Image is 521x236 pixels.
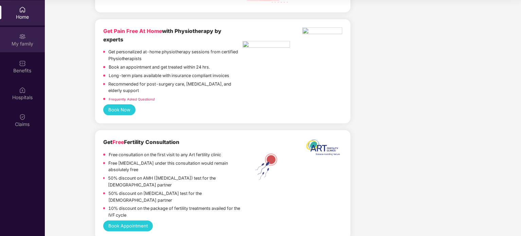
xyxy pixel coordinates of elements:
img: svg+xml;base64,PHN2ZyBpZD0iSG9zcGl0YWxzIiB4bWxucz0iaHR0cDovL3d3dy53My5vcmcvMjAwMC9zdmciIHdpZHRoPS... [19,87,26,93]
p: Get personalized at-home physiotherapy sessions from certified Physiotherapists [108,49,243,62]
img: visitfulllogo.3e2938fb.png [302,27,342,36]
img: svg+xml;base64,PHN2ZyBpZD0iSG9tZSIgeG1sbnM9Imh0dHA6Ly93d3cudzMub3JnLzIwMDAvc3ZnIiB3aWR0aD0iMjAiIG... [19,6,26,13]
img: opd-02.png [242,41,290,50]
p: Recommended for post-surgery care, [MEDICAL_DATA], and elderly support [108,81,242,94]
img: svg+xml;base64,PHN2ZyB3aWR0aD0iMjAiIGhlaWdodD0iMjAiIHZpZXdCb3g9IjAgMCAyMCAyMCIgZmlsbD0ibm9uZSIgeG... [19,33,26,40]
button: Book Appointment [103,220,153,231]
p: 10% discount on the package of fertility treatments availed for the IVF cycle [108,205,242,219]
b: with Physiotherapy by experts [103,28,221,43]
p: Free [MEDICAL_DATA] under this consultation would remain absolutely free [108,160,242,174]
p: 50% discount on AMH ([MEDICAL_DATA]) test for the [DEMOGRAPHIC_DATA] partner [108,175,242,188]
img: ART%20logo%20printable%20jpg.jpg [302,138,342,160]
p: Long-term plans available with insurance compliant invoices [109,72,229,79]
p: 50% discount on [MEDICAL_DATA] test for the [DEMOGRAPHIC_DATA] partner [108,190,243,204]
img: svg+xml;base64,PHN2ZyBpZD0iQmVuZWZpdHMiIHhtbG5zPSJodHRwOi8vd3d3LnczLm9yZy8yMDAwL3N2ZyIgd2lkdGg9Ij... [19,60,26,67]
img: svg+xml;base64,PHN2ZyBpZD0iQ2xhaW0iIHhtbG5zPSJodHRwOi8vd3d3LnczLm9yZy8yMDAwL3N2ZyIgd2lkdGg9IjIwIi... [19,113,26,120]
a: Frequently Asked Questions! [109,97,155,101]
img: ART%20Fertility.png [242,152,290,182]
button: Book Now [103,104,136,115]
p: Book an appointment and get treated within 24 hrs. [109,64,210,71]
b: Get Pain Free At Home [103,28,162,34]
b: Get Fertility Consultation [103,139,179,145]
span: Free [112,139,124,145]
p: Free consultation on the first visit to any Art fertility clinic [109,151,221,158]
